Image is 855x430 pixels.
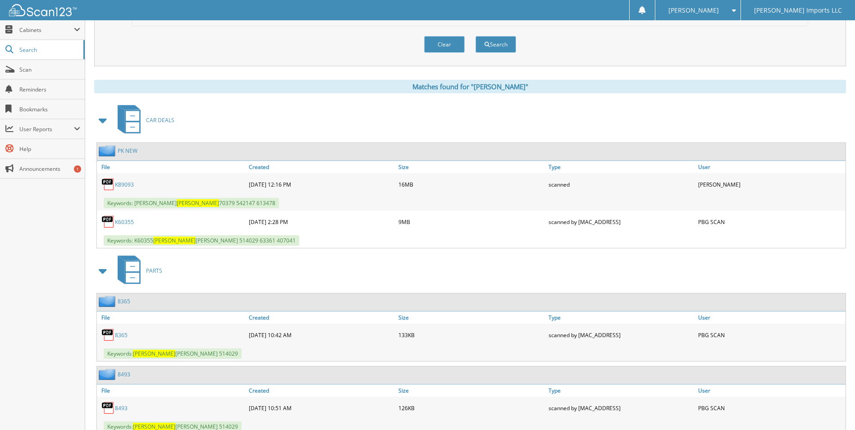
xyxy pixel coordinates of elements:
[104,348,242,359] span: Keywords: [PERSON_NAME] 514029
[19,46,79,54] span: Search
[118,371,130,378] a: 8493
[19,66,80,73] span: Scan
[101,178,115,191] img: PDF.png
[696,326,846,344] div: PBG SCAN
[247,213,396,231] div: [DATE] 2:28 PM
[396,399,546,417] div: 126KB
[19,105,80,113] span: Bookmarks
[97,384,247,397] a: File
[546,213,696,231] div: scanned by [MAC_ADDRESS]
[396,384,546,397] a: Size
[112,102,174,138] a: CAR DEALS
[112,253,162,288] a: PARTS
[546,175,696,193] div: scanned
[696,399,846,417] div: PBG SCAN
[118,297,130,305] a: 8365
[247,399,396,417] div: [DATE] 10:51 AM
[115,218,134,226] a: K60355
[424,36,465,53] button: Clear
[546,161,696,173] a: Type
[546,311,696,324] a: Type
[115,331,128,339] a: 8365
[19,26,74,34] span: Cabinets
[101,215,115,229] img: PDF.png
[546,326,696,344] div: scanned by [MAC_ADDRESS]
[396,213,546,231] div: 9MB
[546,384,696,397] a: Type
[754,8,842,13] span: [PERSON_NAME] Imports LLC
[146,116,174,124] span: CAR DEALS
[810,387,855,430] iframe: Chat Widget
[546,399,696,417] div: scanned by [MAC_ADDRESS]
[696,384,846,397] a: User
[396,311,546,324] a: Size
[247,311,396,324] a: Created
[97,311,247,324] a: File
[396,175,546,193] div: 16MB
[115,181,134,188] a: K89093
[115,404,128,412] a: 8493
[153,237,196,244] span: [PERSON_NAME]
[19,145,80,153] span: Help
[247,384,396,397] a: Created
[99,145,118,156] img: folder2.png
[133,350,175,357] span: [PERSON_NAME]
[99,369,118,380] img: folder2.png
[696,161,846,173] a: User
[146,267,162,274] span: PARTS
[101,328,115,342] img: PDF.png
[396,326,546,344] div: 133KB
[19,86,80,93] span: Reminders
[696,213,846,231] div: PBG SCAN
[74,165,81,173] div: 1
[94,80,846,93] div: Matches found for "[PERSON_NAME]"
[247,161,396,173] a: Created
[104,198,279,208] span: Keywords: [PERSON_NAME] 70379 542147 613478
[9,4,77,16] img: scan123-logo-white.svg
[396,161,546,173] a: Size
[668,8,719,13] span: [PERSON_NAME]
[696,311,846,324] a: User
[101,401,115,415] img: PDF.png
[247,175,396,193] div: [DATE] 12:16 PM
[177,199,219,207] span: [PERSON_NAME]
[19,125,74,133] span: User Reports
[118,147,137,155] a: PK NEW
[696,175,846,193] div: [PERSON_NAME]
[476,36,516,53] button: Search
[99,296,118,307] img: folder2.png
[104,235,299,246] span: Keywords: K60355 [PERSON_NAME] 514029 63361 407041
[97,161,247,173] a: File
[247,326,396,344] div: [DATE] 10:42 AM
[19,165,80,173] span: Announcements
